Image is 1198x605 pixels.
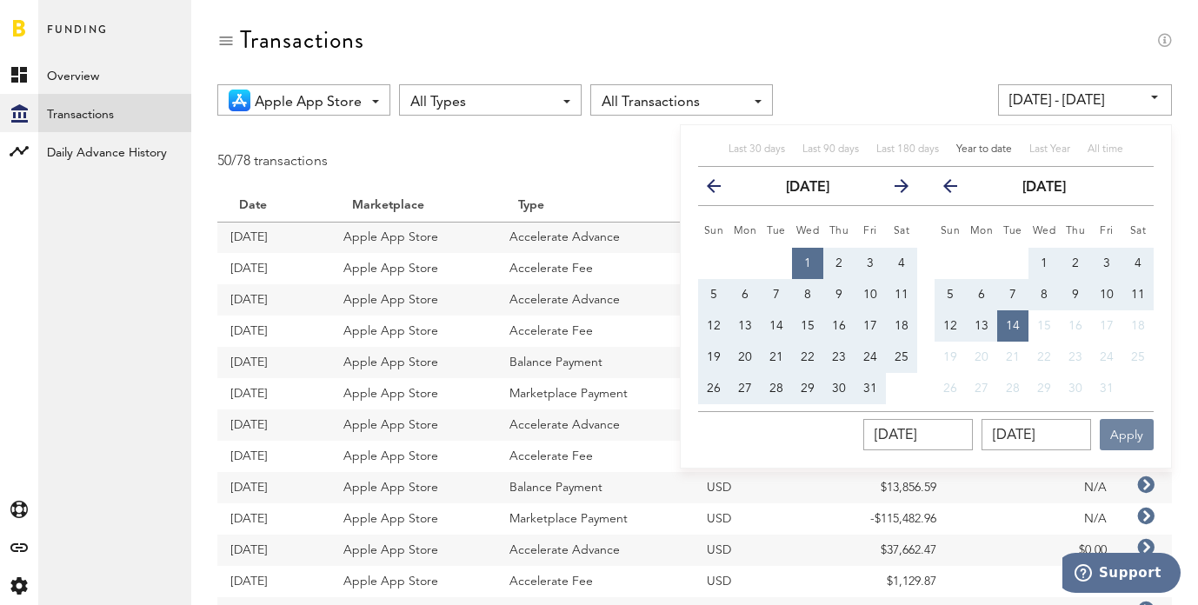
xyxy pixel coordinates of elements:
[729,279,761,310] button: 6
[792,342,823,373] button: 22
[997,310,1028,342] button: 14
[698,310,729,342] button: 12
[496,535,695,566] td: Accelerate Advance
[829,226,849,236] small: Thursday
[947,289,954,301] span: 5
[496,222,695,253] td: Accelerate Advance
[698,279,729,310] button: 5
[975,320,988,332] span: 13
[738,320,752,332] span: 13
[1072,257,1079,269] span: 2
[822,503,948,535] td: -$115,482.96
[1028,342,1060,373] button: 22
[1091,373,1122,404] button: 31
[217,566,330,597] td: [DATE]
[949,566,1120,597] td: $0.00
[769,351,783,363] span: 21
[1091,279,1122,310] button: 10
[1006,351,1020,363] span: 21
[863,382,877,395] span: 31
[895,320,908,332] span: 18
[792,373,823,404] button: 29
[38,94,191,132] a: Transactions
[1060,373,1091,404] button: 30
[1022,181,1066,195] strong: [DATE]
[330,378,496,409] td: Apple App Store
[217,222,330,253] td: [DATE]
[255,88,362,117] span: Apple App Store
[956,144,1012,155] span: Year to date
[1122,248,1154,279] button: 4
[966,342,997,373] button: 20
[792,248,823,279] button: 1
[1130,226,1147,236] small: Saturday
[496,409,695,441] td: Accelerate Advance
[1088,144,1123,155] span: All time
[694,472,822,503] td: USD
[886,248,917,279] button: 4
[698,342,729,373] button: 19
[1060,310,1091,342] button: 16
[801,351,815,363] span: 22
[1009,289,1016,301] span: 7
[217,190,330,222] th: Date
[1041,257,1048,269] span: 1
[496,503,695,535] td: Marketplace Payment
[1091,310,1122,342] button: 17
[217,535,330,566] td: [DATE]
[863,226,877,236] small: Friday
[1037,382,1051,395] span: 29
[1122,279,1154,310] button: 11
[707,351,721,363] span: 19
[1100,419,1154,450] button: Apply
[943,351,957,363] span: 19
[773,289,780,301] span: 7
[886,342,917,373] button: 25
[330,316,496,347] td: Apple App Store
[867,257,874,269] span: 3
[997,279,1028,310] button: 7
[734,226,757,236] small: Monday
[1006,320,1020,332] span: 14
[330,472,496,503] td: Apple App Store
[823,373,855,404] button: 30
[217,150,328,173] div: 50/78 transactions
[966,373,997,404] button: 27
[729,310,761,342] button: 13
[1006,382,1020,395] span: 28
[1091,342,1122,373] button: 24
[710,289,717,301] span: 5
[804,257,811,269] span: 1
[1100,382,1114,395] span: 31
[217,441,330,472] td: [DATE]
[1029,144,1070,155] span: Last Year
[1091,248,1122,279] button: 3
[855,342,886,373] button: 24
[886,279,917,310] button: 11
[935,373,966,404] button: 26
[761,279,792,310] button: 7
[217,347,330,378] td: [DATE]
[1072,289,1079,301] span: 9
[217,472,330,503] td: [DATE]
[330,409,496,441] td: Apple App Store
[1066,226,1086,236] small: Thursday
[330,284,496,316] td: Apple App Store
[796,226,820,236] small: Wednesday
[767,226,786,236] small: Tuesday
[1100,289,1114,301] span: 10
[330,503,496,535] td: Apple App Store
[602,88,744,117] span: All Transactions
[935,342,966,373] button: 19
[217,378,330,409] td: [DATE]
[410,88,553,117] span: All Types
[823,248,855,279] button: 2
[855,373,886,404] button: 31
[822,566,948,597] td: $1,129.87
[1131,351,1145,363] span: 25
[761,373,792,404] button: 28
[1028,279,1060,310] button: 8
[978,289,985,301] span: 6
[1003,226,1022,236] small: Tuesday
[38,132,191,170] a: Daily Advance History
